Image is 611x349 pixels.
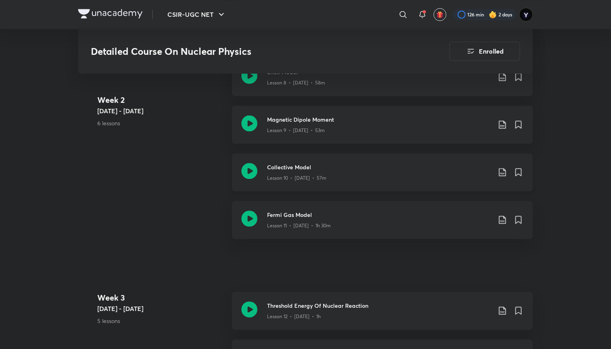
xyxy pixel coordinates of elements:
h5: [DATE] - [DATE] [97,106,225,116]
a: Magnetic Dipole MomentLesson 9 • [DATE] • 53m [232,106,533,153]
h3: Magnetic Dipole Moment [267,115,491,124]
h3: Threshold Energy Of Nuclear Reaction [267,301,491,310]
h5: [DATE] - [DATE] [97,304,225,313]
img: streak [489,10,497,18]
p: Lesson 10 • [DATE] • 57m [267,174,326,182]
p: Lesson 9 • [DATE] • 53m [267,127,325,134]
p: Lesson 12 • [DATE] • 1h [267,313,321,320]
p: Lesson 8 • [DATE] • 58m [267,79,325,86]
p: 5 lessons [97,317,225,325]
button: avatar [434,8,446,21]
img: Company Logo [78,9,143,18]
a: Collective ModelLesson 10 • [DATE] • 57m [232,153,533,201]
p: 6 lessons [97,119,225,127]
a: Shell ModelLesson 8 • [DATE] • 58m [232,58,533,106]
p: Lesson 11 • [DATE] • 1h 30m [267,222,331,229]
button: Enrolled [450,42,520,61]
h3: Detailed Course On Nuclear Physics [91,46,404,57]
a: Fermi Gas ModelLesson 11 • [DATE] • 1h 30m [232,201,533,249]
h3: Collective Model [267,163,491,171]
a: Threshold Energy Of Nuclear ReactionLesson 12 • [DATE] • 1h [232,292,533,339]
a: Company Logo [78,9,143,20]
img: avatar [436,11,444,18]
img: Yedhukrishna Nambiar [519,8,533,21]
button: CSIR-UGC NET [163,6,231,22]
h4: Week 3 [97,292,225,304]
h3: Fermi Gas Model [267,211,491,219]
h4: Week 2 [97,94,225,106]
